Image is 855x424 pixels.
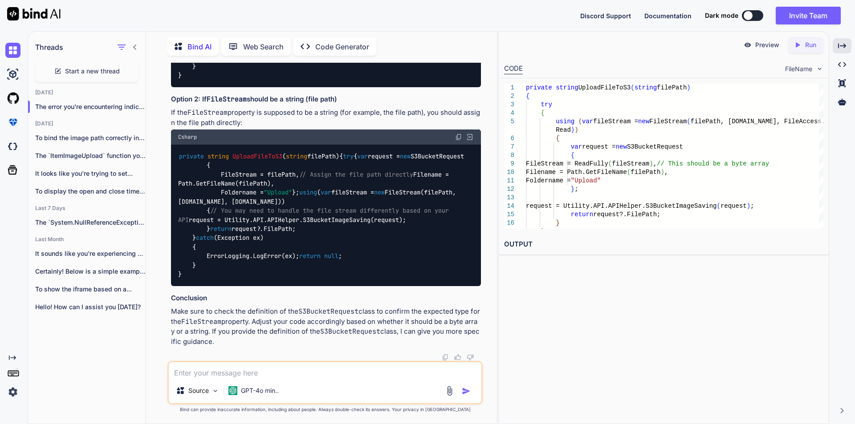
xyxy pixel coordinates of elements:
[179,152,339,160] span: ( )
[660,169,664,176] span: )
[504,101,514,109] div: 3
[5,139,20,154] img: darkCloudIdeIcon
[657,84,687,91] span: filePath
[504,160,514,168] div: 9
[467,354,474,361] img: dislike
[462,387,471,396] img: icon
[466,133,474,141] img: Open in Browser
[690,118,825,125] span: filePath, [DOMAIN_NAME], FileAccess.
[374,189,385,197] span: new
[232,152,282,160] span: UploadFileToS3
[705,11,738,20] span: Dark mode
[541,109,544,117] span: {
[504,151,514,160] div: 8
[570,126,574,133] span: )
[580,12,631,20] span: Discord Support
[612,160,649,167] span: fileStream
[615,143,627,150] span: new
[65,67,120,76] span: Start a new thread
[504,185,514,194] div: 12
[721,202,747,210] span: request
[687,84,690,91] span: )
[570,186,574,193] span: }
[400,152,411,160] span: new
[526,84,552,91] span: private
[35,285,146,294] p: To show the iframe based on a...
[556,126,571,133] span: Read
[526,160,608,167] span: FileStream = ReadFully
[504,92,514,101] div: 2
[653,160,656,167] span: ,
[499,234,829,255] h2: OUTPUT
[504,134,514,143] div: 6
[627,143,683,150] span: S3BucketRequest
[35,151,146,160] p: The `ItemImageUpload` function you've provided is designed...
[526,202,668,210] span: request = Utility.API.APIHelper.S3Buck
[286,152,307,160] span: string
[593,118,638,125] span: fileStream =
[5,67,20,82] img: ai-studio
[181,317,221,326] code: FileStream
[315,41,369,52] p: Code Generator
[7,7,61,20] img: Bind AI
[556,84,578,91] span: string
[343,152,354,160] span: try
[744,41,752,49] img: preview
[556,219,559,226] span: }
[187,41,212,52] p: Bind AI
[627,169,630,176] span: (
[35,187,146,196] p: To display the open and close times...
[188,386,209,395] p: Source
[578,84,631,91] span: UploadFileToS3
[593,211,660,218] span: request?.FilePath;
[243,41,284,52] p: Web Search
[664,169,668,176] span: ,
[444,386,455,396] img: attachment
[526,93,529,100] span: {
[264,189,292,197] span: "Upload"
[35,218,146,227] p: The `System.NullReferenceException` you're encountering indicates that your...
[228,386,237,395] img: GPT-4o mini
[574,186,578,193] span: ;
[207,95,247,104] code: FileStream
[196,234,214,242] span: catch
[750,202,754,210] span: ;
[171,307,481,347] p: Make sure to check the definition of the class to confirm the expected type for the property. Adj...
[504,143,514,151] div: 7
[210,225,232,233] span: return
[816,65,823,73] img: chevron down
[668,202,717,210] span: etImageSaving
[746,202,750,210] span: )
[570,177,600,184] span: "Upload"
[504,177,514,185] div: 11
[776,7,841,24] button: Invite Team
[570,152,574,159] span: {
[35,303,146,311] p: Hello! How can I assist you [DATE]?
[644,12,692,20] span: Documentation
[504,109,514,117] div: 4
[299,252,321,260] span: return
[526,177,571,184] span: Foldername =
[504,84,514,92] div: 1
[631,169,660,176] span: filePath
[187,108,228,117] code: FileStream
[657,160,769,167] span: // This should be a byte array
[171,293,481,303] h3: Conclusion
[644,11,692,20] button: Documentation
[755,40,779,49] p: Preview
[179,152,204,160] span: private
[580,11,631,20] button: Discord Support
[35,102,146,111] p: The error you're encountering indicates ...
[5,43,20,58] img: chat
[570,143,582,150] span: var
[649,118,687,125] span: FileStream
[35,169,146,178] p: It looks like you're trying to set...
[442,354,449,361] img: copy
[28,89,146,96] h2: [DATE]
[241,386,279,395] p: GPT-4o min..
[805,40,816,49] p: Run
[504,227,514,236] div: 17
[5,91,20,106] img: githubLight
[321,189,331,197] span: var
[28,236,146,243] h2: Last Month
